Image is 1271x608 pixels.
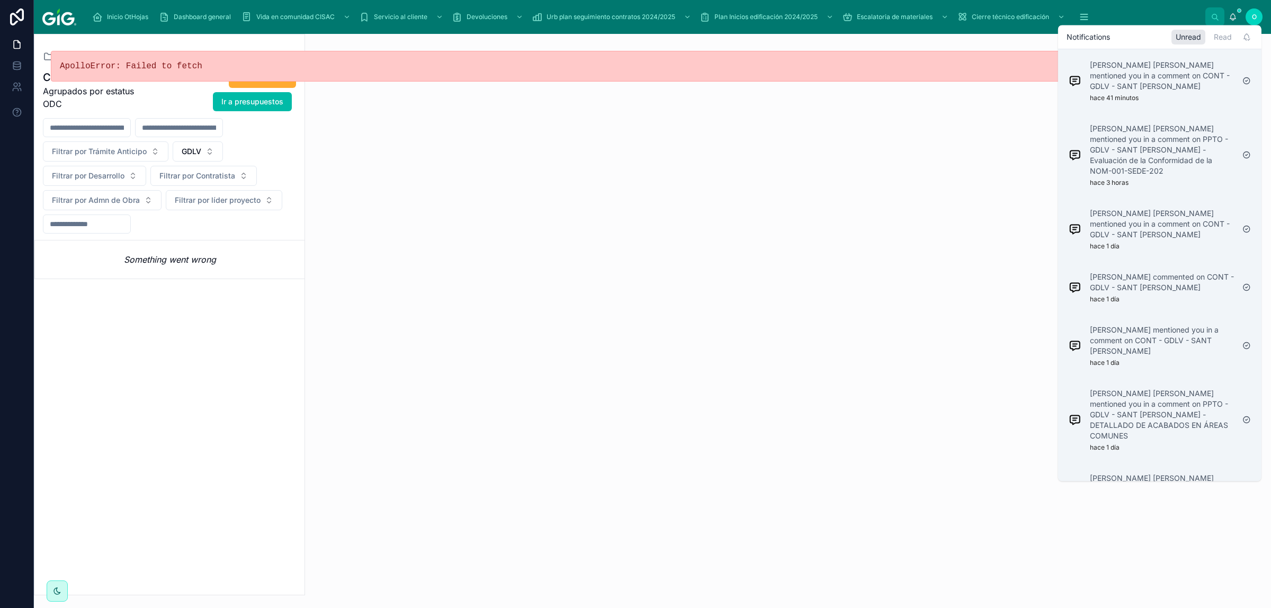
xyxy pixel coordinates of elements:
[107,13,148,21] span: Inicio OtHojas
[60,60,1245,73] pre: ApolloError: Failed to fetch
[1090,94,1139,102] p: hace 41 minutos
[43,166,146,186] button: Select Button
[1090,123,1234,176] p: [PERSON_NAME] [PERSON_NAME] mentioned you in a comment on PPTO - GDLV - SANT [PERSON_NAME] - Eval...
[972,13,1049,21] span: Cierre técnico edificación
[1090,295,1120,303] p: hace 1 día
[1090,359,1120,367] p: hace 1 día
[52,146,147,157] span: Filtrar por Trámite Anticipo
[221,96,283,107] span: Ir a presupuestos
[1090,272,1234,293] p: [PERSON_NAME] commented on CONT - GDLV - SANT [PERSON_NAME]
[52,195,140,205] span: Filtrar por Admn de Obra
[374,13,427,21] span: Servicio al cliente
[43,190,162,210] button: Select Button
[1210,30,1236,44] div: Read
[1090,178,1129,187] p: hace 3 horas
[85,5,1205,29] div: scrollable content
[547,13,675,21] span: Urb plan seguimiento contratos 2024/2025
[696,7,839,26] a: Plan Inicios edificación 2024/2025
[1069,223,1081,236] img: Notification icon
[213,92,292,111] button: Ir a presupuestos
[1067,32,1110,42] h1: Notifications
[857,13,933,21] span: Escalatoria de materiales
[124,253,216,266] em: Something went wrong
[43,141,168,162] button: Select Button
[356,7,449,26] a: Servicio al cliente
[954,7,1070,26] a: Cierre técnico edificación
[1090,242,1120,251] p: hace 1 día
[150,166,257,186] button: Select Button
[1090,208,1234,240] p: [PERSON_NAME] [PERSON_NAME] mentioned you in a comment on CONT - GDLV - SANT [PERSON_NAME]
[159,171,235,181] span: Filtrar por Contratista
[89,7,156,26] a: Inicio OtHojas
[1069,149,1081,162] img: Notification icon
[166,190,282,210] button: Select Button
[467,13,507,21] span: Devoluciones
[1069,281,1081,294] img: Notification icon
[175,195,261,205] span: Filtrar por líder proyecto
[1090,388,1234,441] p: [PERSON_NAME] [PERSON_NAME] mentioned you in a comment on PPTO - GDLV - SANT [PERSON_NAME] - DETA...
[1090,325,1234,356] p: [PERSON_NAME] mentioned you in a comment on CONT - GDLV - SANT [PERSON_NAME]
[1069,339,1081,352] img: Notification icon
[839,7,954,26] a: Escalatoria de materiales
[173,141,223,162] button: Select Button
[1090,60,1234,92] p: [PERSON_NAME] [PERSON_NAME] mentioned you in a comment on CONT - GDLV - SANT [PERSON_NAME]
[1090,443,1120,452] p: hace 1 día
[714,13,818,21] span: Plan Inicios edificación 2024/2025
[1171,30,1205,44] div: Unread
[256,13,335,21] span: Vida en comunidad CISAC
[182,146,201,157] span: GDLV
[1252,13,1257,21] span: O
[42,8,76,25] img: App logo
[174,13,231,21] span: Dashboard general
[529,7,696,26] a: Urb plan seguimiento contratos 2024/2025
[52,171,124,181] span: Filtrar por Desarrollo
[1090,473,1234,537] p: [PERSON_NAME] [PERSON_NAME] mentioned you in a comment on PPTO - GDLV - SANT [PERSON_NAME] - Sell...
[449,7,529,26] a: Devoluciones
[1069,414,1081,426] img: Notification icon
[1069,75,1081,87] img: Notification icon
[238,7,356,26] a: Vida en comunidad CISAC
[156,7,238,26] a: Dashboard general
